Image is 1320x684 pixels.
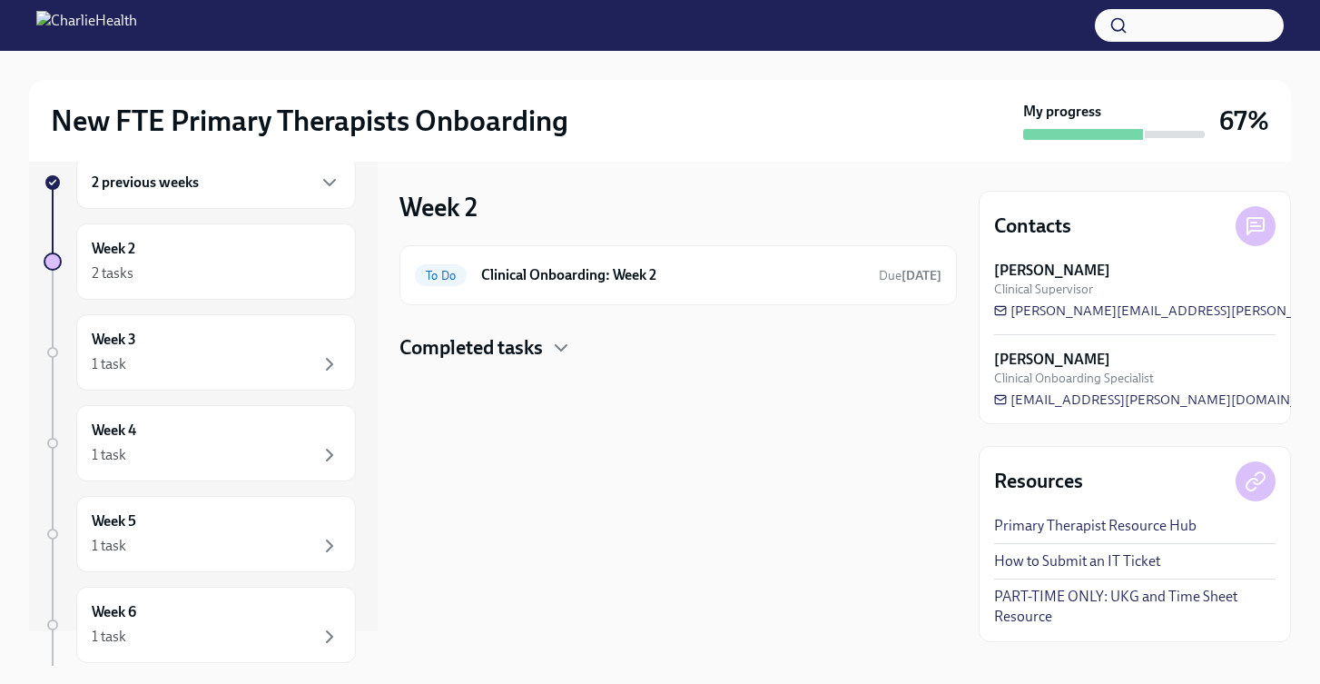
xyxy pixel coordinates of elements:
span: Due [879,268,941,283]
strong: My progress [1023,102,1101,122]
h2: New FTE Primary Therapists Onboarding [51,103,568,139]
div: 1 task [92,354,126,374]
h3: Week 2 [399,191,478,223]
a: Week 51 task [44,496,356,572]
h6: Week 5 [92,511,136,531]
a: Week 31 task [44,314,356,391]
h6: Clinical Onboarding: Week 2 [481,265,864,285]
a: Week 41 task [44,405,356,481]
h6: 2 previous weeks [92,173,199,193]
div: 1 task [92,536,126,556]
a: Week 22 tasks [44,223,356,300]
h4: Contacts [994,213,1071,240]
span: Clinical Onboarding Specialist [994,370,1154,387]
div: Completed tasks [399,334,957,362]
a: How to Submit an IT Ticket [994,551,1160,571]
h3: 67% [1219,104,1269,137]
span: Clinical Supervisor [994,281,1093,298]
strong: [DATE] [901,268,941,283]
span: September 20th, 2025 10:00 [879,267,941,284]
a: Primary Therapist Resource Hub [994,516,1197,536]
div: 2 previous weeks [76,156,356,209]
h6: Week 3 [92,330,136,350]
h6: Week 2 [92,239,135,259]
img: CharlieHealth [36,11,137,40]
div: 1 task [92,445,126,465]
h4: Completed tasks [399,334,543,362]
a: PART-TIME ONLY: UKG and Time Sheet Resource [994,587,1276,627]
div: 2 tasks [92,263,133,283]
h6: Week 4 [92,421,136,441]
strong: [PERSON_NAME] [994,261,1110,281]
a: Week 61 task [44,587,356,663]
div: 1 task [92,627,126,647]
h4: Resources [994,468,1083,495]
a: To DoClinical Onboarding: Week 2Due[DATE] [415,261,941,290]
h6: Week 6 [92,602,136,622]
span: To Do [415,269,467,283]
strong: [PERSON_NAME] [994,350,1110,370]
